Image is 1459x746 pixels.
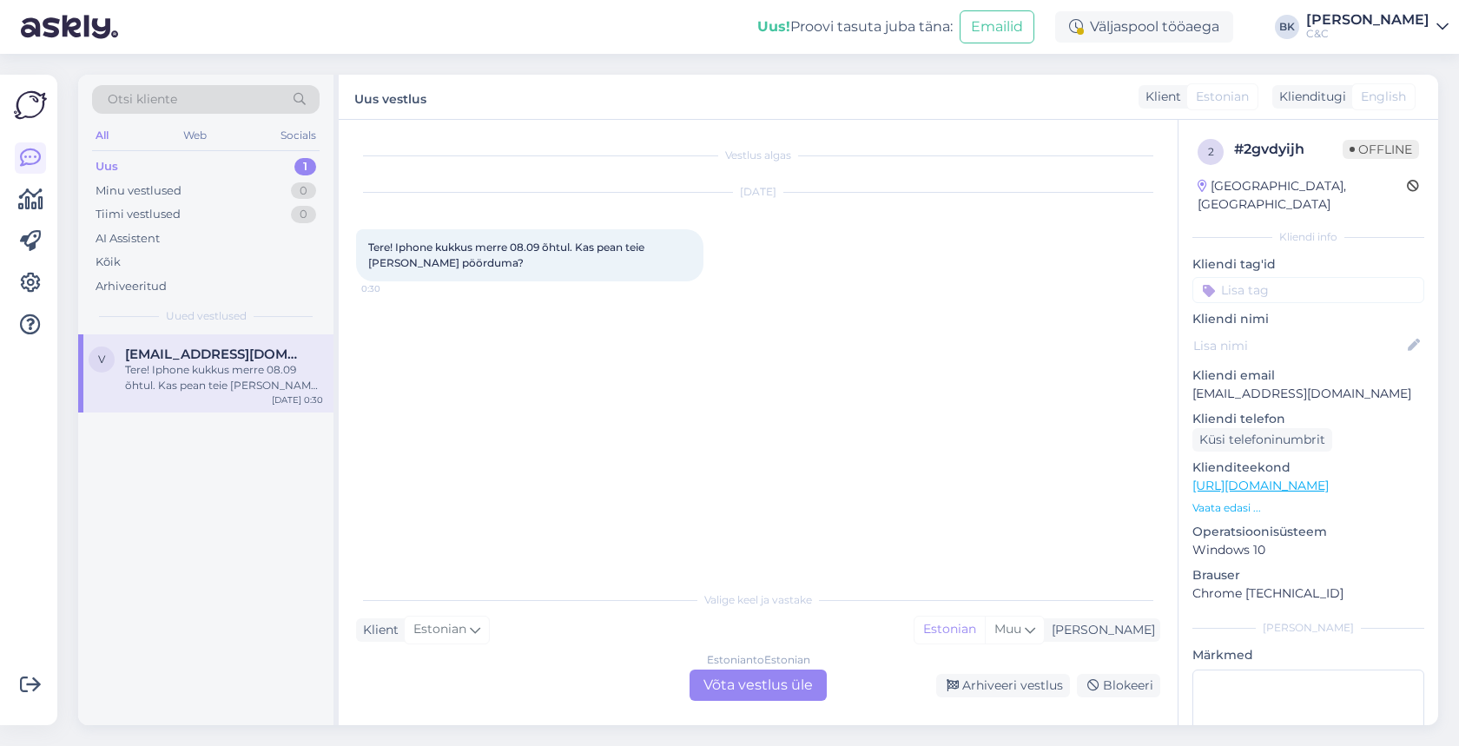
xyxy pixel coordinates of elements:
[1192,500,1424,516] p: Vaata edasi ...
[690,670,827,701] div: Võta vestlus üle
[1139,88,1181,106] div: Klient
[1192,366,1424,385] p: Kliendi email
[1192,410,1424,428] p: Kliendi telefon
[1192,478,1329,493] a: [URL][DOMAIN_NAME]
[1193,336,1404,355] input: Lisa nimi
[960,10,1034,43] button: Emailid
[1192,646,1424,664] p: Märkmed
[356,621,399,639] div: Klient
[914,617,985,643] div: Estonian
[125,362,323,393] div: Tere! Iphone kukkus merre 08.09 õhtul. Kas pean teie [PERSON_NAME] pöörduma?
[96,182,182,200] div: Minu vestlused
[936,674,1070,697] div: Arhiveeri vestlus
[98,353,105,366] span: v
[1192,385,1424,403] p: [EMAIL_ADDRESS][DOMAIN_NAME]
[757,17,953,37] div: Proovi tasuta juba täna:
[361,282,426,295] span: 0:30
[1275,15,1299,39] div: BK
[1192,255,1424,274] p: Kliendi tag'id
[294,158,316,175] div: 1
[1045,621,1155,639] div: [PERSON_NAME]
[1192,229,1424,245] div: Kliendi info
[994,621,1021,637] span: Muu
[1343,140,1419,159] span: Offline
[291,182,316,200] div: 0
[356,592,1160,608] div: Valige keel ja vastake
[368,241,647,269] span: Tere! Iphone kukkus merre 08.09 õhtul. Kas pean teie [PERSON_NAME] pöörduma?
[1272,88,1346,106] div: Klienditugi
[180,124,210,147] div: Web
[1192,566,1424,584] p: Brauser
[1306,27,1429,41] div: C&C
[1306,13,1429,27] div: [PERSON_NAME]
[96,278,167,295] div: Arhiveeritud
[96,254,121,271] div: Kõik
[1234,139,1343,160] div: # 2gvdyijh
[1198,177,1407,214] div: [GEOGRAPHIC_DATA], [GEOGRAPHIC_DATA]
[1192,310,1424,328] p: Kliendi nimi
[1208,145,1214,158] span: 2
[1192,620,1424,636] div: [PERSON_NAME]
[277,124,320,147] div: Socials
[356,184,1160,200] div: [DATE]
[1192,541,1424,559] p: Windows 10
[96,230,160,248] div: AI Assistent
[1361,88,1406,106] span: English
[1077,674,1160,697] div: Blokeeri
[1192,459,1424,477] p: Klienditeekond
[125,347,306,362] span: viktoria.ivanova95@gmail.com
[291,206,316,223] div: 0
[1192,277,1424,303] input: Lisa tag
[96,206,181,223] div: Tiimi vestlused
[92,124,112,147] div: All
[1192,428,1332,452] div: Küsi telefoninumbrit
[166,308,247,324] span: Uued vestlused
[108,90,177,109] span: Otsi kliente
[757,18,790,35] b: Uus!
[413,620,466,639] span: Estonian
[707,652,810,668] div: Estonian to Estonian
[1306,13,1449,41] a: [PERSON_NAME]C&C
[356,148,1160,163] div: Vestlus algas
[272,393,323,406] div: [DATE] 0:30
[14,89,47,122] img: Askly Logo
[1192,523,1424,541] p: Operatsioonisüsteem
[354,85,426,109] label: Uus vestlus
[1055,11,1233,43] div: Väljaspool tööaega
[96,158,118,175] div: Uus
[1196,88,1249,106] span: Estonian
[1192,584,1424,603] p: Chrome [TECHNICAL_ID]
